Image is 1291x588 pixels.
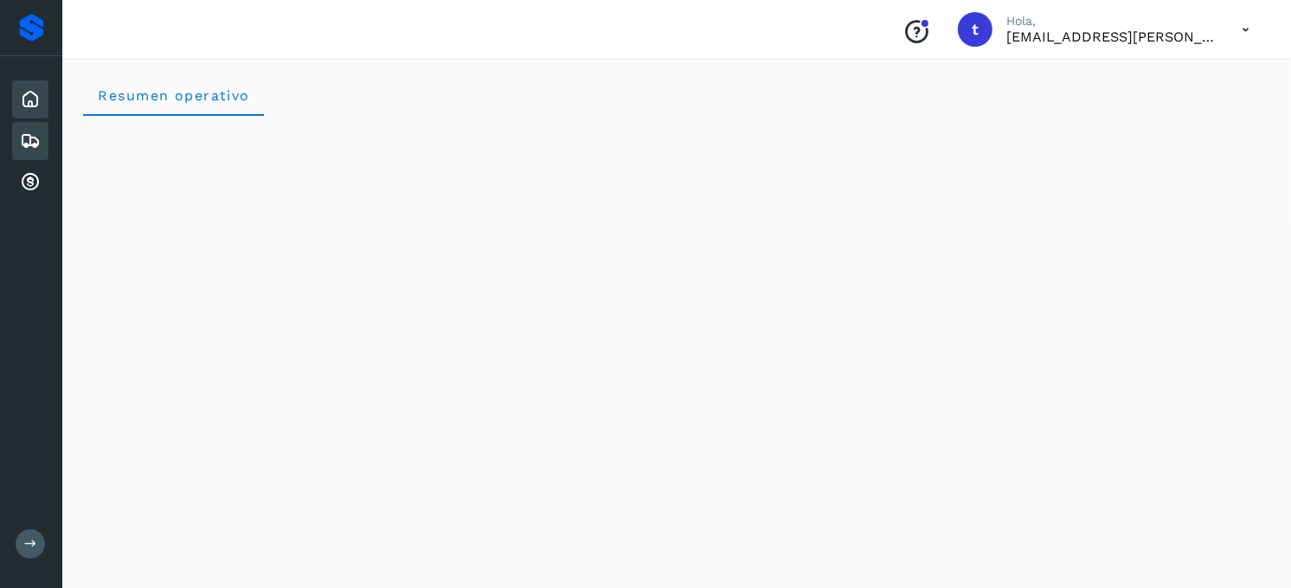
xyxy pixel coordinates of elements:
[12,122,48,160] div: Embarques
[1006,29,1214,45] p: transportes.lg.lozano@gmail.com
[12,163,48,201] div: Cuentas por cobrar
[12,80,48,118] div: Inicio
[97,87,250,104] span: Resumen operativo
[1006,14,1214,29] p: Hola,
